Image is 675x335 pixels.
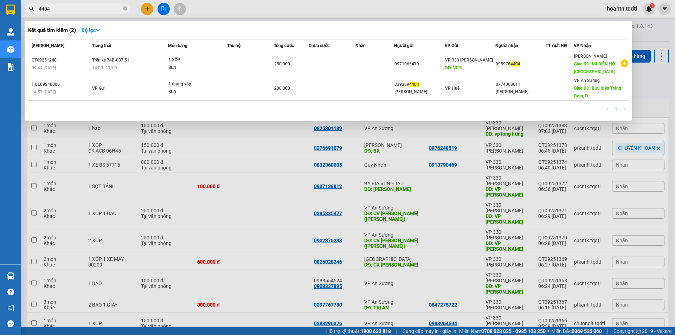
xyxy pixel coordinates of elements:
span: notification [7,304,14,311]
span: Giao DĐ: N4 BIỂN HỒ-[GEOGRAPHIC_DATA] [574,62,616,74]
span: Chưa cước [309,43,329,48]
span: 200.000 [274,86,290,91]
span: VP Gửi [92,86,105,91]
strong: Bộ lọc [82,27,101,33]
div: QT09251240 [32,57,90,64]
span: down [96,28,101,33]
span: 09:44 [DATE] [32,65,56,70]
span: Tổng cước [274,43,294,48]
span: Trạng thái [92,43,111,48]
span: message [7,320,14,327]
div: 1 XỐP [168,56,221,64]
span: 4404 [409,82,419,87]
li: Next Page [620,105,629,113]
span: Thu hộ [227,43,240,48]
span: Nhãn [355,43,366,48]
h3: Kết quả tìm kiếm ( 2 ) [28,27,76,34]
span: Món hàng [168,43,187,48]
div: HUE09240006 [32,81,90,88]
span: 4404 [510,62,520,66]
div: SL: 1 [168,88,221,96]
span: VP Huế [445,86,459,91]
img: solution-icon [7,63,14,71]
div: 0774068611 [496,81,546,88]
li: Previous Page [603,105,612,113]
span: 14:57 [DATE] [32,90,56,95]
span: Trên xe 74B-007.51 [92,58,129,63]
span: 14:00 - 13/09 [92,65,117,70]
span: Giao DĐ: Bưu điện Trảng Bom, Đ... [574,86,621,98]
div: 1 thùng xốp [168,80,221,88]
div: 039389 [394,81,444,88]
a: 1 [612,105,620,113]
div: [PERSON_NAME] [496,88,546,96]
span: Người gửi [394,43,413,48]
span: question-circle [7,289,14,295]
div: 0971065479 [394,60,444,68]
div: [PERSON_NAME] [394,88,444,96]
span: [PERSON_NAME] [574,54,607,59]
span: close-circle [123,6,127,11]
span: search [29,6,34,11]
img: warehouse-icon [7,46,14,53]
span: 250.000 [274,62,290,66]
span: VP An Sương [574,78,600,83]
span: DĐ: VPTL [445,65,463,70]
div: SL: 1 [168,64,221,72]
span: [PERSON_NAME] [32,43,64,48]
span: VP Nhận [574,43,591,48]
button: Bộ lọcdown [76,25,106,36]
img: logo-vxr [6,5,15,15]
span: left [605,107,610,111]
span: plus-circle [621,59,628,67]
span: close-circle [123,6,127,12]
div: 098976 [496,60,546,68]
span: VP Gửi [445,43,458,48]
span: Người nhận [495,43,518,48]
span: TT xuất HĐ [546,43,567,48]
img: warehouse-icon [7,28,14,36]
input: Tìm tên, số ĐT hoặc mã đơn [39,5,122,13]
button: right [620,105,629,113]
span: right [622,107,626,111]
img: warehouse-icon [7,272,14,280]
button: left [603,105,612,113]
span: VP 330 [PERSON_NAME] [445,58,493,63]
